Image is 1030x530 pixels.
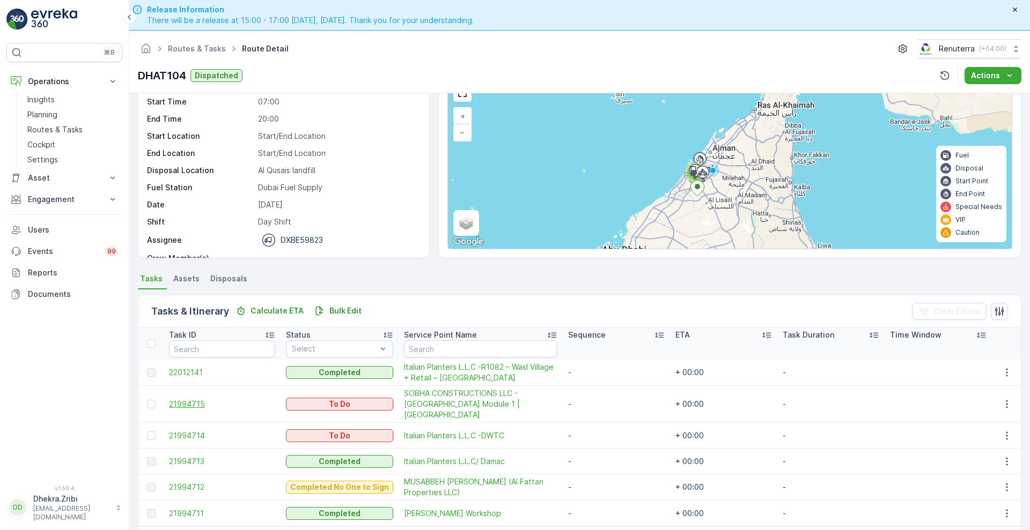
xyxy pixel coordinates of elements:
span: There will be a release at 15:00 - 17:00 [DATE], [DATE]. Thank you for your understanding. [147,15,474,26]
div: Toggle Row Selected [147,400,156,408]
p: Assignee [147,235,182,245]
span: − [460,128,465,137]
button: Bulk Edit [310,304,366,317]
td: + 00:00 [670,360,777,386]
td: + 00:00 [670,474,777,501]
p: Sequence [568,330,606,340]
p: Events [28,246,99,257]
a: Routes & Tasks [23,122,122,137]
p: Tasks & Itinerary [151,304,229,319]
a: Documents [6,283,122,305]
span: SOBHA CONSTRUCTIONS LLC - [GEOGRAPHIC_DATA] Module 1 | [GEOGRAPHIC_DATA] [404,388,557,420]
p: DXBE59823 [281,235,323,245]
p: Day Shift [258,217,418,227]
td: - [563,501,670,526]
td: - [777,501,885,526]
span: MUSABBEH [PERSON_NAME] (Al Fattan Properties LLC) [404,476,557,498]
span: Route Detail [240,43,291,54]
img: logo_light-DOdMpM7g.png [31,9,77,30]
img: Google [451,235,486,249]
p: Calculate ETA [251,305,304,316]
p: Al Qusais landfill [258,165,418,176]
button: Completed [286,455,393,468]
button: Completed [286,507,393,520]
a: Users [6,219,122,241]
button: Engagement [6,189,122,210]
p: Settings [27,154,58,165]
p: Start/End Location [258,131,418,141]
button: To Do [286,429,393,442]
p: Asset [28,173,101,183]
td: - [777,449,885,474]
input: Search [404,340,557,357]
p: 07:00 [258,96,418,107]
a: Cockpit [23,137,122,152]
p: Completed No One to Sign [290,482,389,492]
a: Events99 [6,241,122,262]
p: Start Time [147,96,254,107]
button: Renuterra(+04:00) [918,39,1021,58]
a: 22012141 [169,367,275,378]
a: Settings [23,152,122,167]
input: Search [169,340,275,357]
p: Clear Filters [933,306,980,317]
span: Tasks [140,273,163,284]
p: To Do [329,399,350,409]
div: Toggle Row Selected [147,368,156,377]
a: Open this area in Google Maps (opens a new window) [451,235,486,249]
a: Routes & Tasks [168,44,226,53]
td: + 00:00 [670,386,777,423]
p: Documents [28,289,118,300]
p: Dubai Fuel Supply [258,182,418,193]
a: 21994715 [169,399,275,409]
td: - [563,386,670,423]
a: Planning [23,107,122,122]
p: Task Duration [783,330,834,340]
span: Release Information [147,4,474,15]
a: 21994714 [169,430,275,441]
button: Completed [286,366,393,379]
p: End Point [955,190,985,198]
div: DD [9,499,26,516]
a: Zoom Out [454,124,470,140]
p: Select [292,344,377,354]
span: Assets [173,273,200,284]
p: To Do [329,430,350,441]
p: Start Point [955,177,988,185]
p: Dhekra.Zribi [33,494,111,504]
a: 21994712 [169,482,275,492]
p: Dispatched [195,70,238,81]
a: Italian Planters L.L.C -DWTC [404,430,557,441]
p: VIP [955,215,966,224]
p: End Time [147,114,254,124]
td: - [777,423,885,449]
a: Homepage [140,47,152,56]
p: DHAT104 [138,68,186,84]
p: Disposal [955,164,983,173]
td: + 00:00 [670,449,777,474]
button: Clear Filters [912,303,987,320]
button: Calculate ETA [231,304,308,317]
p: [EMAIL_ADDRESS][DOMAIN_NAME] [33,504,111,521]
p: 20:00 [258,114,418,124]
p: Completed [319,367,360,378]
button: Operations [6,71,122,92]
span: Italian Planters L.L.C -R1082 – Wasl Village + Retail – [GEOGRAPHIC_DATA] [404,362,557,383]
p: Reports [28,267,118,278]
a: Al Kayed Workshop [404,508,557,519]
a: Insights [23,92,122,107]
p: Disposal Location [147,165,254,176]
p: End Location [147,148,254,159]
p: Routes & Tasks [27,124,83,135]
a: 21994711 [169,508,275,519]
button: DDDhekra.Zribi[EMAIL_ADDRESS][DOMAIN_NAME] [6,494,122,521]
p: Shift [147,217,254,227]
div: 0 [448,78,1012,249]
p: Fuel Station [147,182,254,193]
a: 21994713 [169,456,275,467]
div: 5 [685,162,706,183]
